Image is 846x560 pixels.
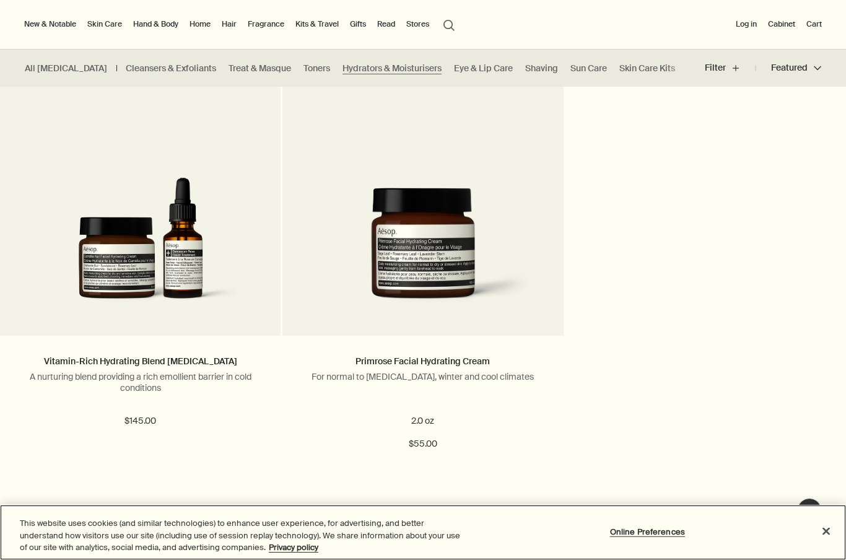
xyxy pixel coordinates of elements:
button: Open search [438,12,460,36]
a: Skin Care Kits [619,63,675,74]
a: Primrose Facial Hydrating Cream [355,356,490,367]
a: Vitamin-Rich Hydrating Blend [MEDICAL_DATA] [44,356,237,367]
button: Featured [756,53,821,83]
a: Kits & Travel [293,17,341,32]
img: Camellia Nut Facial Hydrating Cream and Damascan Rose Facial Treatment [40,88,242,317]
a: Hydrators & Moisturisers [342,63,442,74]
button: Filter [705,53,756,83]
a: Read [375,17,398,32]
a: Treat & Masque [229,63,291,74]
a: Skin Care [85,17,124,32]
button: Online Preferences, Opens the preference center dialog [609,519,686,544]
a: Eye & Lip Care [454,63,513,74]
span: $145.00 [124,414,156,429]
div: This website uses cookies (and similar technologies) to enhance user experience, for advertising,... [20,517,465,554]
a: Shaving [525,63,558,74]
a: All [MEDICAL_DATA] [25,63,107,74]
button: Cart [804,17,824,32]
a: Hand & Body [131,17,181,32]
button: New & Notable [22,17,79,32]
a: Cleansers & Exfoliants [126,63,216,74]
a: Cabinet [765,17,798,32]
button: Log in [733,17,759,32]
a: Fragrance [245,17,287,32]
button: Live Assistance [797,498,822,523]
a: More information about your privacy, opens in a new tab [269,542,318,553]
span: $55.00 [409,437,437,452]
a: Sun Care [570,63,607,74]
a: Gifts [347,17,368,32]
a: Home [187,17,213,32]
button: Stores [404,17,432,32]
button: Close [813,517,840,545]
p: A nurturing blend providing a rich emollient barrier in cold conditions [19,371,262,393]
p: For normal to [MEDICAL_DATA], winter and cool climates [301,371,544,382]
a: Toners [303,63,330,74]
a: Hair [219,17,239,32]
img: Primrose Facial Hydrating Cream in amber glass jar [301,188,544,317]
a: Primrose Facial Hydrating Cream in amber glass jar [282,88,563,336]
